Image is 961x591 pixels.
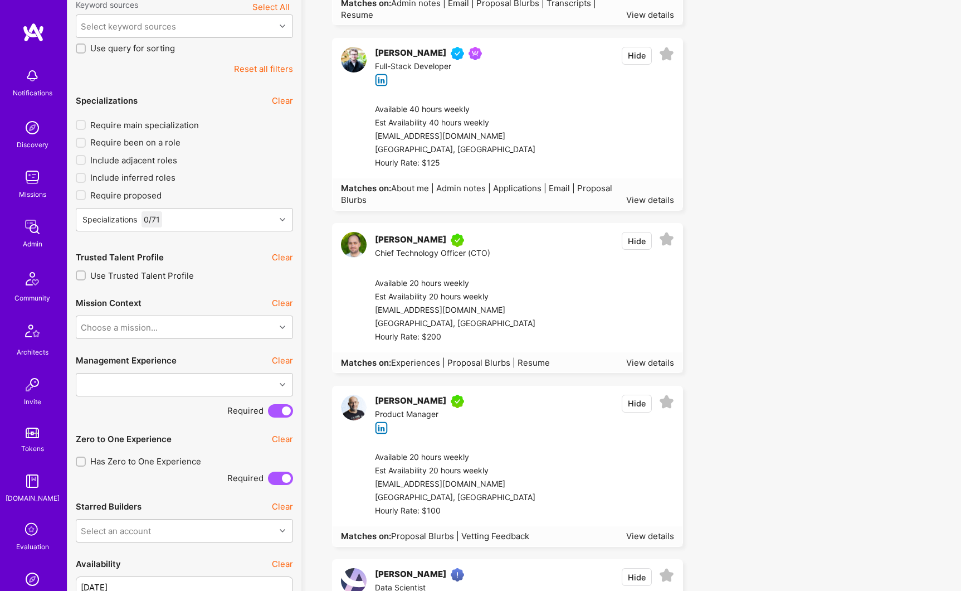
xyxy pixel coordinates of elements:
[375,47,446,60] div: [PERSON_NAME]
[90,42,175,54] span: Use query for sorting
[272,501,293,512] button: Clear
[375,317,535,331] div: [GEOGRAPHIC_DATA], [GEOGRAPHIC_DATA]
[76,433,172,445] div: Zero to One Experience
[82,214,137,225] div: Specializations
[341,47,367,72] img: User Avatar
[375,157,535,170] div: Hourly Rate: $125
[14,292,50,304] div: Community
[19,188,46,200] div: Missions
[16,541,49,553] div: Evaluation
[21,166,43,188] img: teamwork
[81,525,151,536] div: Select an account
[375,422,388,434] i: icon linkedIn
[272,251,293,263] button: Clear
[90,154,177,166] span: Include adjacent roles
[375,304,535,317] div: [EMAIL_ADDRESS][DOMAIN_NAME]
[17,139,48,151] div: Discovery
[23,238,42,250] div: Admin
[21,568,43,590] img: Admin Search
[272,433,293,445] button: Clear
[341,395,367,434] a: User Avatar
[90,119,199,131] span: Require main specialization
[375,247,490,260] div: Chief Technology Officer (CTO)
[375,331,535,344] div: Hourly Rate: $200
[280,382,285,387] i: icon Chevron
[341,47,367,86] a: User Avatar
[375,464,535,478] div: Est Availability 20 hours weekly
[375,103,535,117] div: Available 40 hours weekly
[622,395,652,413] button: Hide
[21,216,43,238] img: admin teamwork
[341,531,391,541] strong: Matches on:
[375,277,535,290] div: Available 20 hours weekly
[76,251,164,263] div: Trusted Talent Profile
[90,456,201,467] span: Has Zero to One Experience
[22,520,43,541] i: icon SelectionTeam
[21,117,43,139] img: discovery
[227,472,264,484] span: Required
[659,568,674,583] i: icon EmptyStar
[90,137,181,148] span: Require been on a role
[81,21,176,32] div: Select keyword sources
[90,190,162,201] span: Require proposed
[659,232,674,247] i: icon EmptyStar
[375,290,535,304] div: Est Availability 20 hours weekly
[622,47,652,65] button: Hide
[19,265,46,292] img: Community
[659,395,674,410] i: icon EmptyStar
[280,23,285,29] i: icon Chevron
[451,234,464,247] img: A.Teamer in Residence
[81,321,158,333] div: Choose a mission...
[234,63,293,75] button: Reset all filters
[375,395,446,408] div: [PERSON_NAME]
[22,22,45,42] img: logo
[24,396,41,408] div: Invite
[142,211,162,227] div: 0 / 71
[26,428,39,438] img: tokens
[626,194,674,206] div: View details
[13,87,52,99] div: Notifications
[626,357,674,369] div: View details
[341,395,367,420] img: User Avatar
[622,568,652,586] button: Hide
[375,130,535,143] div: [EMAIL_ADDRESS][DOMAIN_NAME]
[272,355,293,366] button: Clear
[341,357,391,368] strong: Matches on:
[272,558,293,570] button: Clear
[19,319,46,346] img: Architects
[341,232,367,260] a: User Avatar
[659,47,674,62] i: icon EmptyStar
[451,568,464,582] img: High Potential User
[375,408,469,422] div: Product Manager
[272,297,293,309] button: Clear
[626,9,674,21] div: View details
[21,470,43,492] img: guide book
[375,60,486,74] div: Full-Stack Developer
[76,95,138,106] div: Specializations
[469,47,482,60] img: Been on Mission
[375,74,388,86] i: icon linkedIn
[391,531,529,541] span: Proposal Blurbs | Vetting Feedback
[280,528,285,534] i: icon Chevron
[451,395,464,408] img: A.Teamer in Residence
[626,530,674,542] div: View details
[341,183,391,193] strong: Matches on:
[451,47,464,60] img: Vetted A.Teamer
[76,355,177,366] div: Management Experience
[375,117,535,130] div: Est Availability 40 hours weekly
[21,65,43,87] img: bell
[76,297,142,309] div: Mission Context
[280,324,285,330] i: icon Chevron
[622,232,652,250] button: Hide
[341,232,367,258] img: User Avatar
[375,568,446,582] div: [PERSON_NAME]
[391,357,550,368] span: Experiences | Proposal Blurbs | Resume
[90,270,194,282] span: Use Trusted Talent Profile
[227,405,264,416] span: Required
[375,143,535,157] div: [GEOGRAPHIC_DATA], [GEOGRAPHIC_DATA]
[76,501,142,512] div: Starred Builders
[375,451,535,464] div: Available 20 hours weekly
[90,172,175,183] span: Include inferred roles
[21,374,43,396] img: Invite
[17,346,48,358] div: Architects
